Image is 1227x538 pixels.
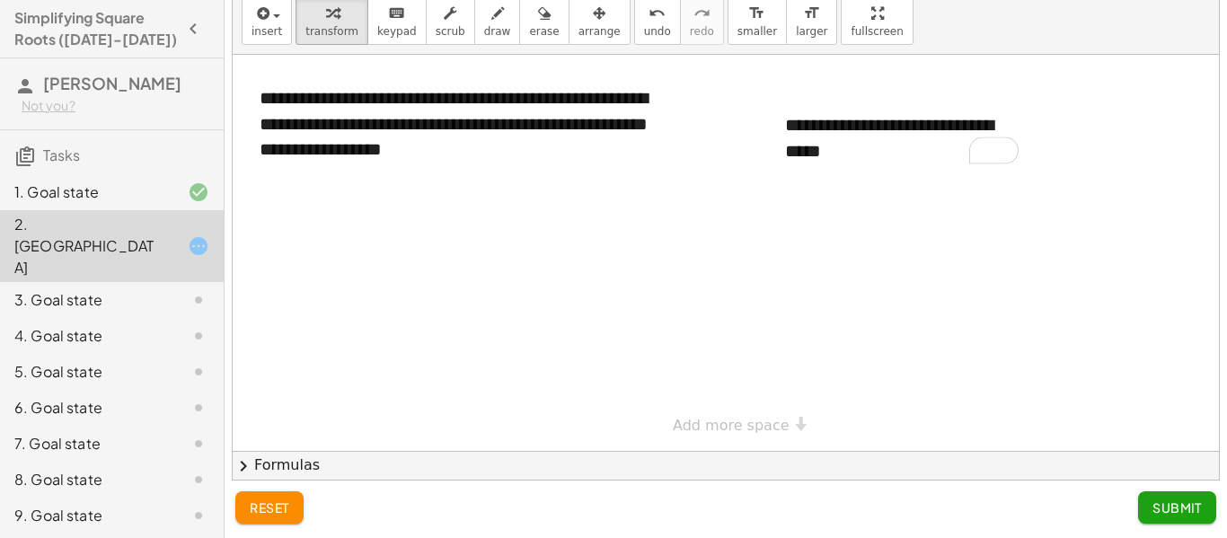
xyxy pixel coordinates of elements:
span: undo [644,25,671,38]
i: Task not started. [188,469,209,490]
div: Not you? [22,97,209,115]
div: 8. Goal state [14,469,159,490]
span: [PERSON_NAME] [43,73,181,93]
i: Task finished and correct. [188,181,209,203]
div: 3. Goal state [14,289,159,311]
i: Task not started. [188,397,209,419]
span: redo [690,25,714,38]
i: format_size [803,3,820,24]
span: erase [529,25,559,38]
span: keypad [377,25,417,38]
i: Task not started. [188,289,209,311]
span: transform [305,25,358,38]
button: reset [235,491,304,524]
div: 6. Goal state [14,397,159,419]
span: fullscreen [851,25,903,38]
span: draw [484,25,511,38]
i: Task not started. [188,361,209,383]
i: format_size [748,3,765,24]
div: 7. Goal state [14,433,159,454]
button: chevron_rightFormulas [233,451,1219,480]
span: reset [250,499,289,516]
div: To enrich screen reader interactions, please activate Accessibility in Grammarly extension settings [767,94,1037,181]
i: redo [693,3,711,24]
span: Submit [1152,499,1202,516]
span: larger [796,25,827,38]
span: insert [252,25,282,38]
span: arrange [578,25,621,38]
div: 5. Goal state [14,361,159,383]
span: scrub [436,25,465,38]
span: chevron_right [233,455,254,477]
button: Submit [1138,491,1216,524]
i: Task not started. [188,325,209,347]
div: 2. [GEOGRAPHIC_DATA] [14,214,159,278]
i: undo [649,3,666,24]
span: smaller [737,25,777,38]
i: Task not started. [188,433,209,454]
div: 4. Goal state [14,325,159,347]
h4: Simplifying Square Roots ([DATE]-[DATE]) [14,7,177,50]
div: 9. Goal state [14,505,159,526]
i: keyboard [388,3,405,24]
i: Task started. [188,235,209,257]
div: 1. Goal state [14,181,159,203]
span: Tasks [43,146,80,164]
i: Task not started. [188,505,209,526]
span: Add more space [673,417,790,434]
